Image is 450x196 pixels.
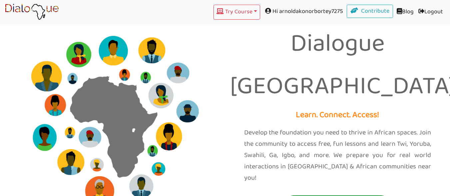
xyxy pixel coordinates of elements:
[260,5,347,18] span: Hi arnoldakonorbortey7275
[393,5,416,20] a: Blog
[416,5,445,20] a: Logout
[244,127,431,184] p: Develop the foundation you need to thrive in African spaces. Join the community to access free, f...
[214,5,260,20] button: Try Course
[230,108,445,122] p: Learn. Connect. Access!
[347,5,393,18] a: Contribute
[5,4,59,20] img: learn African language platform app
[230,23,445,108] p: Dialogue [GEOGRAPHIC_DATA]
